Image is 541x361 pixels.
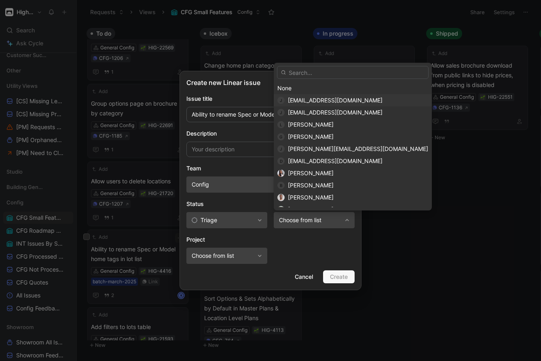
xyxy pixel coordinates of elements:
span: [EMAIL_ADDRESS][DOMAIN_NAME] [288,109,383,116]
span: [EMAIL_ADDRESS][DOMAIN_NAME] [288,157,383,164]
span: [PERSON_NAME] [288,182,334,189]
div: B [277,182,285,189]
img: avatar [277,170,285,177]
span: [PERSON_NAME] [288,194,334,201]
div: d [277,157,285,165]
img: avatar [277,206,285,213]
img: avatar [277,194,285,201]
span: [PERSON_NAME][EMAIL_ADDRESS][DOMAIN_NAME] [288,145,428,152]
input: Search... [277,66,429,79]
span: [PERSON_NAME] [288,133,334,140]
div: L [277,121,285,128]
span: [EMAIL_ADDRESS][DOMAIN_NAME] [288,97,383,104]
div: None [277,83,428,93]
span: [PERSON_NAME] [288,170,334,176]
div: j [277,97,285,104]
div: j [277,145,285,153]
span: [PERSON_NAME] [288,121,334,128]
div: j [277,109,285,116]
span: [PERSON_NAME] [288,206,334,213]
div: G [277,133,285,140]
